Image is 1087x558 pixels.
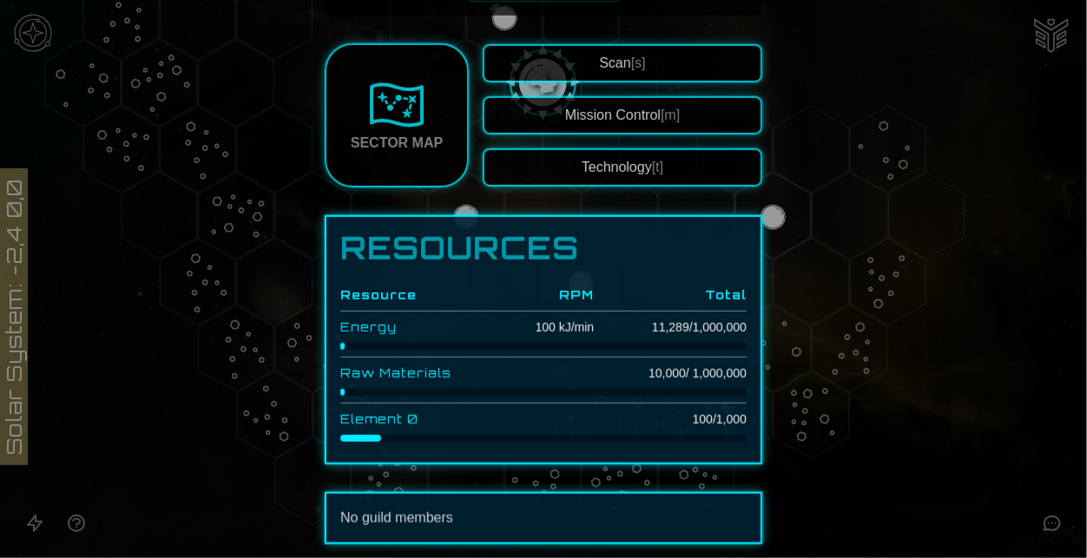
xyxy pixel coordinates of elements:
td: Energy [340,312,497,344]
td: Raw Materials [340,358,497,390]
h1: Resources [340,231,747,266]
th: Resource [340,279,497,312]
th: RPM [497,279,594,312]
td: 100 / 1,000 [594,404,747,436]
td: Element 0 [340,404,497,436]
span: [s] [631,56,646,70]
span: [t] [652,160,663,174]
span: Scan [599,56,645,70]
button: Mission Control[m] [483,96,762,135]
button: Technology[t] [483,148,762,187]
button: Scan[s] [483,44,762,82]
img: Sector [369,77,425,133]
span: [m] [661,108,680,122]
div: No guild members [340,508,747,528]
div: Sector Map [351,133,443,154]
a: Sector Map [325,43,469,187]
th: Total [594,279,747,312]
td: 100 kJ/min [497,312,594,344]
td: 11,289 / 1,000,000 [594,312,747,344]
td: 10,000 / 1,000,000 [594,358,747,390]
